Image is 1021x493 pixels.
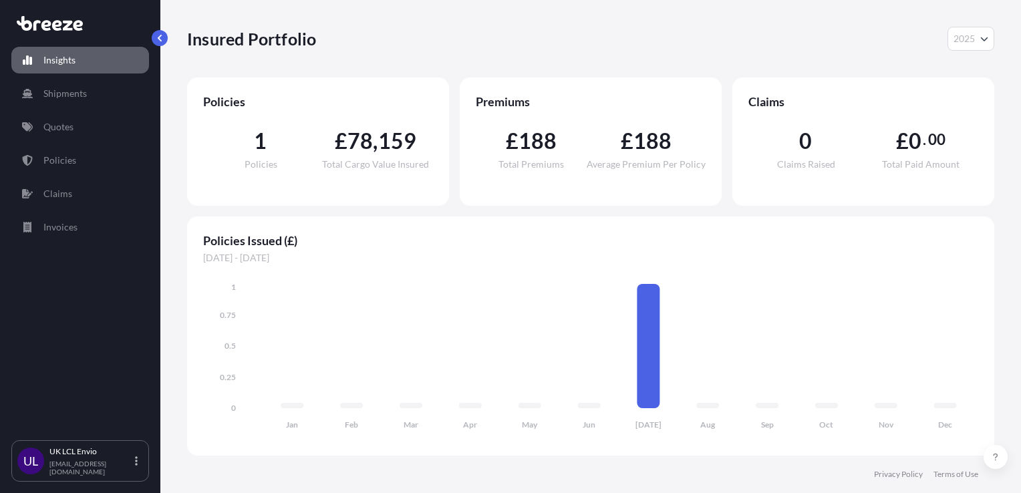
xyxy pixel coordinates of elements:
span: UL [23,454,38,468]
tspan: Aug [700,420,716,430]
span: 78 [347,130,373,152]
span: 159 [378,130,417,152]
a: Privacy Policy [874,469,923,480]
p: Insured Portfolio [187,28,316,49]
span: Total Paid Amount [882,160,960,169]
span: [DATE] - [DATE] [203,251,978,265]
a: Policies [11,147,149,174]
p: Shipments [43,87,87,100]
span: Claims Raised [777,160,835,169]
tspan: Dec [938,420,952,430]
span: Premiums [476,94,706,110]
span: 0 [799,130,812,152]
a: Invoices [11,214,149,240]
tspan: 0.5 [225,341,236,351]
span: Policies Issued (£) [203,232,978,249]
span: 1 [254,130,267,152]
p: UK LCL Envio [49,446,132,457]
span: Claims [748,94,978,110]
p: Claims [43,187,72,200]
span: 2025 [954,32,975,45]
tspan: 0.25 [220,372,236,382]
tspan: Jan [286,420,298,430]
p: Policies [43,154,76,167]
span: Total Cargo Value Insured [322,160,429,169]
span: £ [335,130,347,152]
tspan: 0.75 [220,310,236,320]
span: Average Premium Per Policy [587,160,706,169]
tspan: 0 [231,403,236,413]
tspan: 1 [231,282,236,292]
p: Invoices [43,220,78,234]
span: 0 [909,130,921,152]
a: Terms of Use [933,469,978,480]
span: Policies [245,160,277,169]
span: . [923,134,926,145]
a: Insights [11,47,149,73]
a: Shipments [11,80,149,107]
button: Year Selector [947,27,994,51]
tspan: [DATE] [635,420,662,430]
a: Quotes [11,114,149,140]
tspan: Nov [879,420,894,430]
tspan: Apr [463,420,477,430]
a: Claims [11,180,149,207]
span: 188 [519,130,557,152]
p: Insights [43,53,76,67]
p: [EMAIL_ADDRESS][DOMAIN_NAME] [49,460,132,476]
tspan: May [522,420,538,430]
span: £ [896,130,909,152]
span: Policies [203,94,433,110]
span: 188 [633,130,672,152]
span: £ [621,130,633,152]
p: Quotes [43,120,74,134]
tspan: Oct [819,420,833,430]
tspan: Feb [345,420,358,430]
tspan: Mar [404,420,418,430]
tspan: Sep [761,420,774,430]
span: 00 [928,134,945,145]
tspan: Jun [583,420,595,430]
span: £ [506,130,519,152]
span: , [373,130,378,152]
span: Total Premiums [498,160,564,169]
